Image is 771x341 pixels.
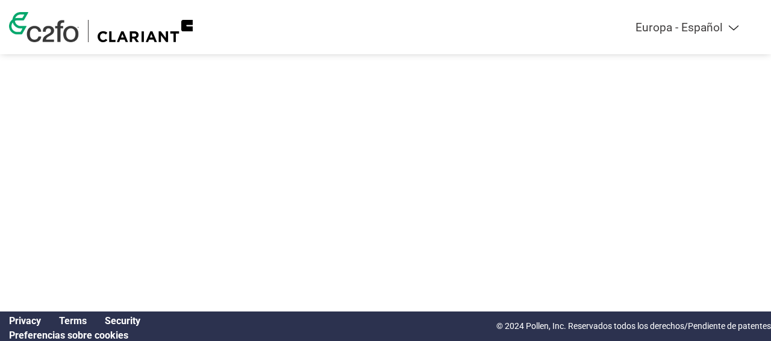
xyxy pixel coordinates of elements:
[9,12,79,42] img: c2fo logo
[9,315,41,327] a: Privacy
[98,20,193,42] img: Clariant
[9,330,128,341] a: Cookie Preferences, opens a dedicated popup modal window
[59,315,87,327] a: Terms
[496,320,771,333] p: © 2024 Pollen, Inc. Reservados todos los derechos/Pendiente de patentes
[105,315,140,327] a: Security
